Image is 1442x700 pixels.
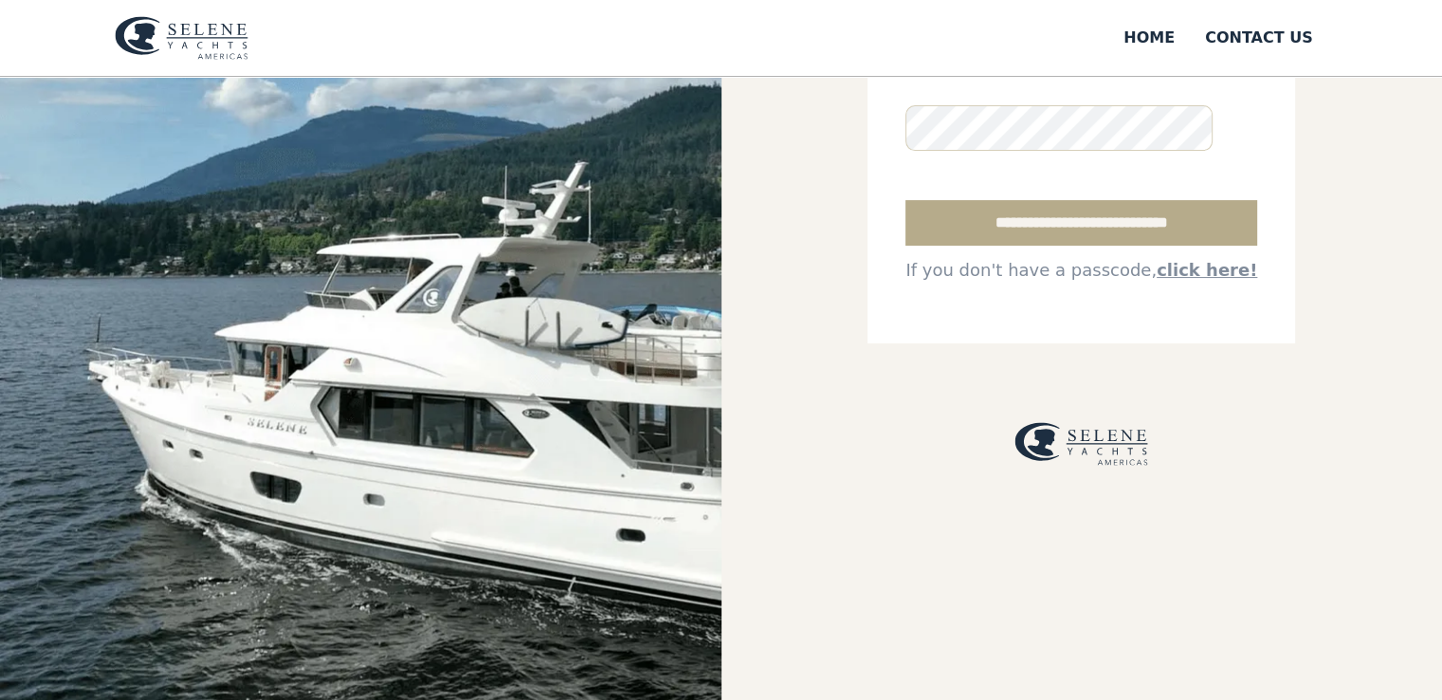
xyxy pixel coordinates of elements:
[1014,422,1148,466] img: logo
[1157,260,1257,280] a: click here!
[115,16,248,60] img: logo
[1205,27,1313,49] div: Contact US
[1123,27,1175,49] div: Home
[905,257,1257,283] div: If you don't have a passcode,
